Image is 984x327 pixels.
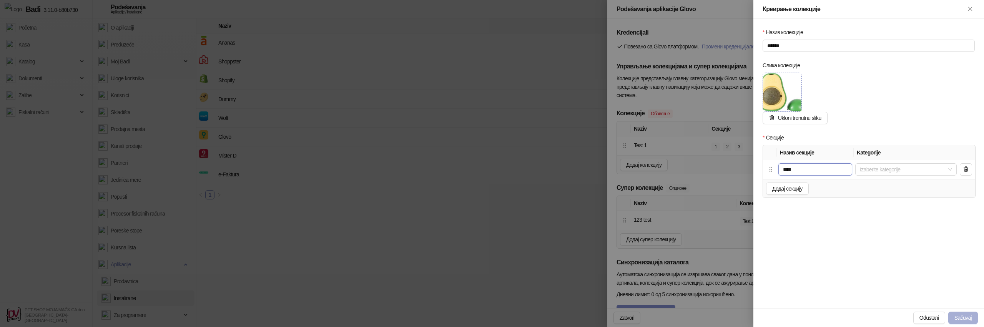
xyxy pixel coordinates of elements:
[778,115,821,121] span: Ukloni trenutnu sliku
[854,145,958,160] th: Kategorije
[763,40,975,52] input: Назив колекције
[763,133,789,142] label: Секције
[763,28,808,37] label: Назив колекције
[772,186,803,192] span: Додај секцију
[763,73,801,111] img: Pregled
[763,112,828,124] button: Ukloni trenutnu sliku
[763,61,805,70] label: Слика колекције
[854,160,958,179] td: Kategorije
[948,312,978,324] button: Sačuvaj
[966,5,975,14] button: Zatvori
[777,160,854,179] td: Назив секције
[763,5,966,14] div: Креирање колекције
[766,183,809,195] button: Додај секцију
[913,312,945,324] button: Odustani
[777,145,854,160] th: Назив секције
